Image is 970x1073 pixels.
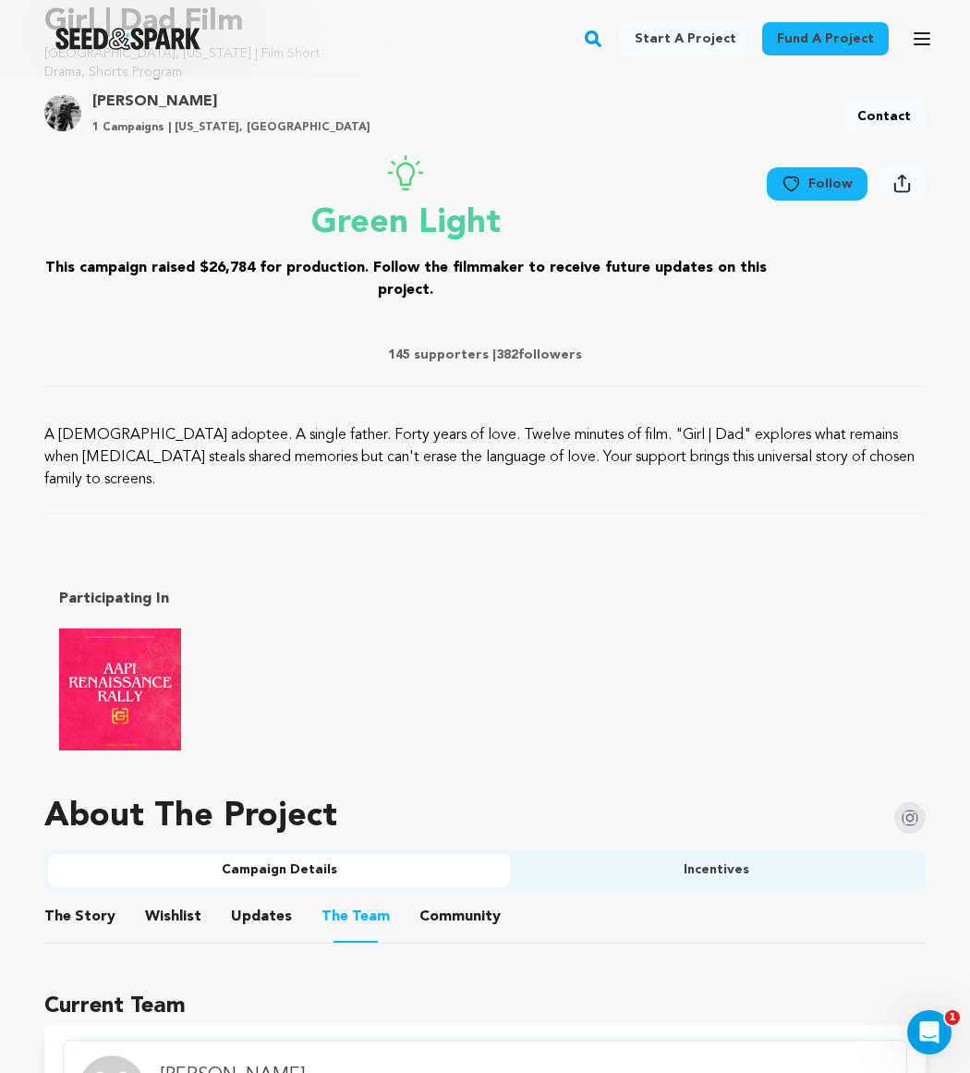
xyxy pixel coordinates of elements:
span: Story [44,906,115,928]
span: 1 [945,1010,960,1025]
img: 1693d37decffc6cc.jpg [44,94,81,131]
a: Follow [767,167,867,201]
iframe: Intercom live chat [907,1010,952,1055]
span: Community [419,906,501,928]
span: Wishlist [145,906,201,928]
h1: Current Team [44,988,926,1025]
a: Fund a project [762,22,889,55]
span: The [44,906,71,928]
h3: This campaign raised $26,784 for production. Follow the filmmaker to receive future updates on th... [44,257,767,301]
button: Incentives [510,854,922,887]
button: Campaign Details [48,854,510,887]
a: Start a project [620,22,751,55]
h1: About The Project [44,799,337,835]
img: Seed&Spark Instagram Icon [894,802,926,834]
p: 145 supporters | followers [44,346,926,364]
span: Team [321,906,390,928]
h2: Participating In [59,588,911,610]
a: Goto Fields Liz profile [92,91,370,113]
img: AAPI Renaissance Rally [59,628,181,750]
span: 382 [496,348,518,361]
span: The [321,906,348,928]
a: Contact [843,100,926,133]
p: 1 Campaigns | [US_STATE], [GEOGRAPHIC_DATA] [92,120,370,135]
span: Updates [231,906,292,928]
p: Green Light [44,205,767,242]
p: A [DEMOGRAPHIC_DATA] adoptee. A single father. Forty years of love. Twelve minutes of film. "Girl... [44,424,926,491]
img: Seed&Spark Logo Dark Mode [55,28,200,50]
a: Seed&Spark Homepage [55,28,200,50]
